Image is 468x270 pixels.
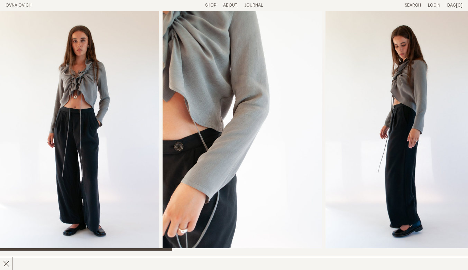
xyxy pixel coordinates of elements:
a: Search [405,3,421,8]
a: Home [6,3,31,8]
span: [0] [456,3,462,8]
div: 2 / 8 [163,11,322,251]
a: Shop [205,3,216,8]
a: Login [428,3,440,8]
summary: About [223,3,237,9]
span: Bag [447,3,456,8]
a: Journal [244,3,263,8]
h2: Me Trouser [6,256,116,266]
img: Me Trouser [163,11,322,251]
